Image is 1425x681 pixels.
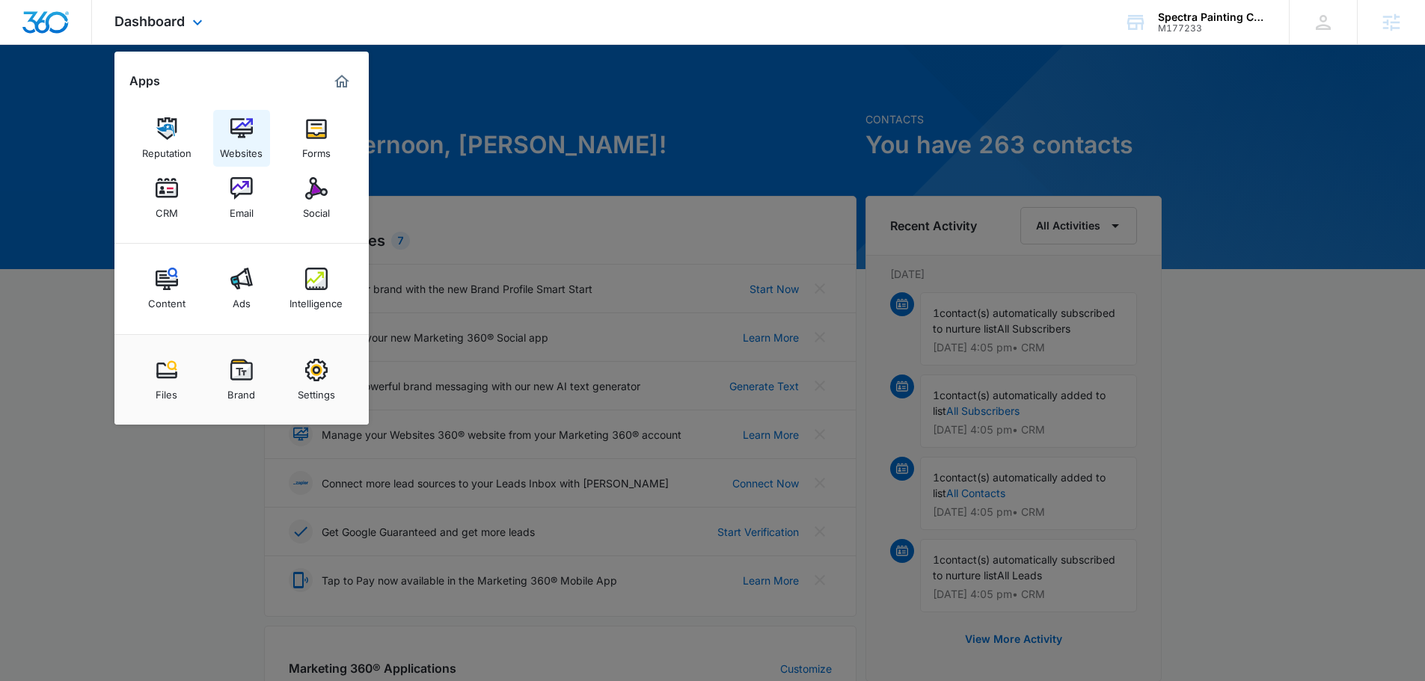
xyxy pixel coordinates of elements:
[330,70,354,93] a: Marketing 360® Dashboard
[138,260,195,317] a: Content
[129,74,160,88] h2: Apps
[302,140,331,159] div: Forms
[156,200,178,219] div: CRM
[142,140,191,159] div: Reputation
[230,200,254,219] div: Email
[148,290,186,309] div: Content
[138,110,195,167] a: Reputation
[213,170,270,227] a: Email
[1158,23,1267,34] div: account id
[288,351,345,408] a: Settings
[220,140,263,159] div: Websites
[303,200,330,219] div: Social
[138,170,195,227] a: CRM
[114,13,185,29] span: Dashboard
[138,351,195,408] a: Files
[233,290,251,309] div: Ads
[288,260,345,317] a: Intelligence
[156,381,177,401] div: Files
[213,110,270,167] a: Websites
[213,260,270,317] a: Ads
[288,110,345,167] a: Forms
[288,170,345,227] a: Social
[1158,11,1267,23] div: account name
[213,351,270,408] a: Brand
[289,290,343,309] div: Intelligence
[227,381,255,401] div: Brand
[298,381,335,401] div: Settings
